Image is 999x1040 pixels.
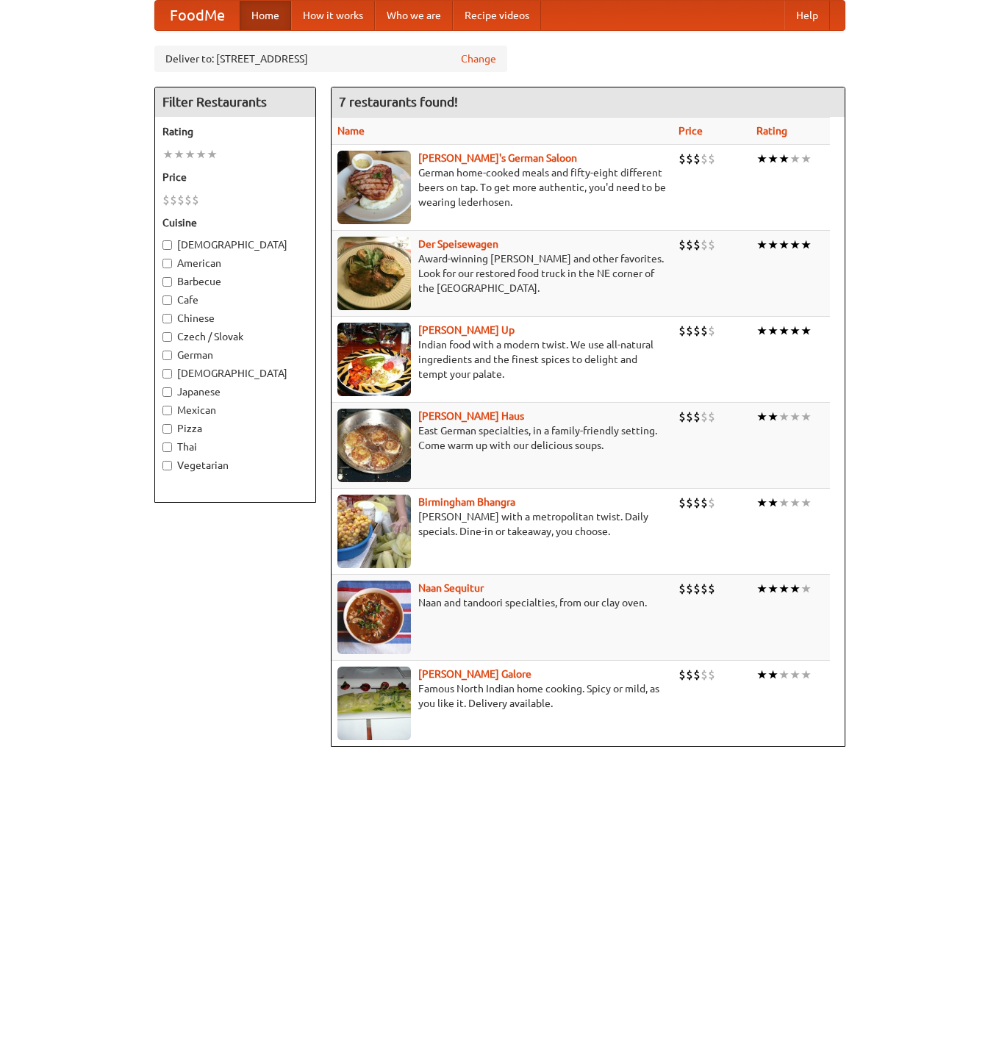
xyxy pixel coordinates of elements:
[693,323,701,339] li: $
[162,277,172,287] input: Barbecue
[162,403,308,417] label: Mexican
[170,192,177,208] li: $
[701,667,708,683] li: $
[418,582,484,594] a: Naan Sequitur
[789,581,801,597] li: ★
[177,192,185,208] li: $
[693,667,701,683] li: $
[767,581,778,597] li: ★
[678,237,686,253] li: $
[185,146,196,162] li: ★
[767,323,778,339] li: ★
[708,151,715,167] li: $
[418,496,515,508] a: Birmingham Bhangra
[162,461,172,470] input: Vegetarian
[337,337,667,381] p: Indian food with a modern twist. We use all-natural ingredients and the finest spices to delight ...
[162,421,308,436] label: Pizza
[162,329,308,344] label: Czech / Slovak
[337,509,667,539] p: [PERSON_NAME] with a metropolitan twist. Daily specials. Dine-in or takeaway, you choose.
[678,409,686,425] li: $
[789,323,801,339] li: ★
[337,595,667,610] p: Naan and tandoori specialties, from our clay oven.
[701,409,708,425] li: $
[778,237,789,253] li: ★
[337,323,411,396] img: curryup.jpg
[162,170,308,184] h5: Price
[686,237,693,253] li: $
[337,581,411,654] img: naansequitur.jpg
[337,251,667,295] p: Award-winning [PERSON_NAME] and other favorites. Look for our restored food truck in the NE corne...
[173,146,185,162] li: ★
[337,423,667,453] p: East German specialties, in a family-friendly setting. Come warm up with our delicious soups.
[337,165,667,209] p: German home-cooked meals and fifty-eight different beers on tap. To get more authentic, you'd nee...
[155,87,315,117] h4: Filter Restaurants
[418,410,524,422] a: [PERSON_NAME] Haus
[801,237,812,253] li: ★
[162,366,308,381] label: [DEMOGRAPHIC_DATA]
[686,667,693,683] li: $
[778,323,789,339] li: ★
[337,667,411,740] img: currygalore.jpg
[778,151,789,167] li: ★
[789,495,801,511] li: ★
[708,323,715,339] li: $
[693,237,701,253] li: $
[678,581,686,597] li: $
[337,125,365,137] a: Name
[801,581,812,597] li: ★
[375,1,453,30] a: Who we are
[154,46,507,72] div: Deliver to: [STREET_ADDRESS]
[693,151,701,167] li: $
[767,151,778,167] li: ★
[453,1,541,30] a: Recipe videos
[162,348,308,362] label: German
[418,668,531,680] a: [PERSON_NAME] Galore
[767,409,778,425] li: ★
[162,274,308,289] label: Barbecue
[756,409,767,425] li: ★
[701,581,708,597] li: $
[339,95,458,109] ng-pluralize: 7 restaurants found!
[756,125,787,137] a: Rating
[461,51,496,66] a: Change
[708,409,715,425] li: $
[162,146,173,162] li: ★
[678,323,686,339] li: $
[678,125,703,137] a: Price
[756,495,767,511] li: ★
[207,146,218,162] li: ★
[708,667,715,683] li: $
[701,237,708,253] li: $
[678,495,686,511] li: $
[778,409,789,425] li: ★
[418,324,515,336] b: [PERSON_NAME] Up
[162,332,172,342] input: Czech / Slovak
[789,237,801,253] li: ★
[686,151,693,167] li: $
[756,323,767,339] li: ★
[162,351,172,360] input: German
[789,409,801,425] li: ★
[693,409,701,425] li: $
[701,495,708,511] li: $
[784,1,830,30] a: Help
[756,237,767,253] li: ★
[337,681,667,711] p: Famous North Indian home cooking. Spicy or mild, as you like it. Delivery available.
[801,667,812,683] li: ★
[801,409,812,425] li: ★
[693,581,701,597] li: $
[678,667,686,683] li: $
[686,581,693,597] li: $
[801,323,812,339] li: ★
[418,152,577,164] a: [PERSON_NAME]'s German Saloon
[162,293,308,307] label: Cafe
[162,458,308,473] label: Vegetarian
[767,667,778,683] li: ★
[767,495,778,511] li: ★
[686,323,693,339] li: $
[162,440,308,454] label: Thai
[778,581,789,597] li: ★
